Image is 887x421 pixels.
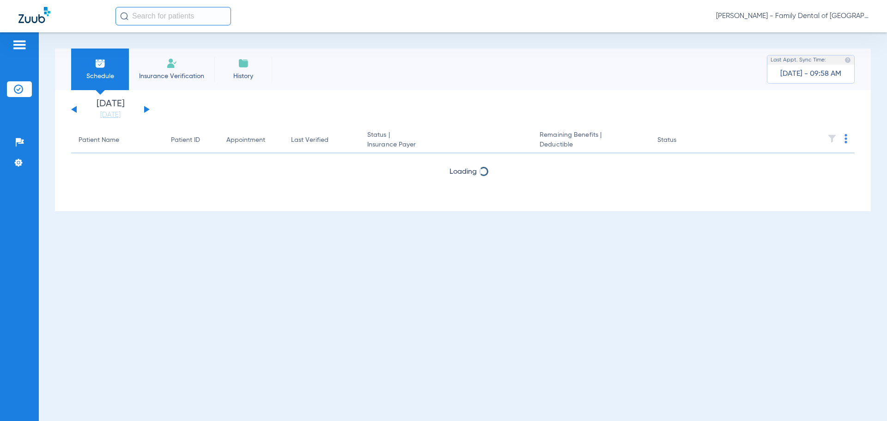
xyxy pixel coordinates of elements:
img: Manual Insurance Verification [166,58,177,69]
th: Remaining Benefits | [532,128,650,153]
div: Patient Name [79,135,156,145]
img: Zuub Logo [18,7,50,23]
div: Appointment [226,135,276,145]
img: group-dot-blue.svg [844,134,847,143]
img: Schedule [95,58,106,69]
span: Schedule [78,72,122,81]
span: Last Appt. Sync Time: [771,55,826,65]
div: Last Verified [291,135,328,145]
span: Insurance Payer [367,140,525,150]
input: Search for patients [115,7,231,25]
th: Status [650,128,712,153]
img: History [238,58,249,69]
div: Patient Name [79,135,119,145]
img: hamburger-icon [12,39,27,50]
div: Patient ID [171,135,212,145]
li: [DATE] [83,99,138,120]
div: Patient ID [171,135,200,145]
img: filter.svg [827,134,837,143]
img: last sync help info [844,57,851,63]
a: [DATE] [83,110,138,120]
div: Last Verified [291,135,352,145]
span: [PERSON_NAME] - Family Dental of [GEOGRAPHIC_DATA] [716,12,869,21]
img: Search Icon [120,12,128,20]
span: [DATE] - 09:58 AM [780,69,841,79]
th: Status | [360,128,532,153]
span: Loading [450,168,477,176]
div: Appointment [226,135,265,145]
span: History [221,72,265,81]
span: Insurance Verification [136,72,207,81]
span: Deductible [540,140,642,150]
